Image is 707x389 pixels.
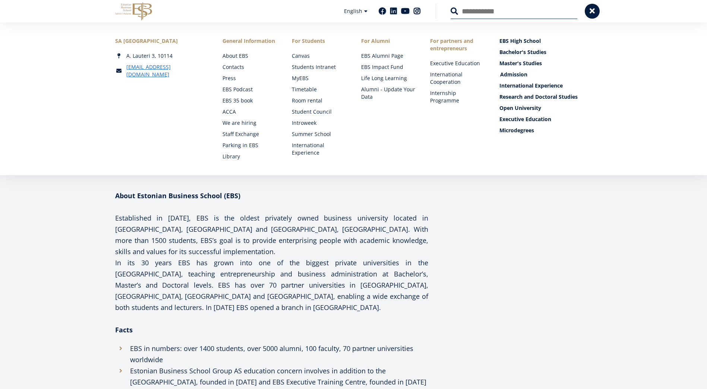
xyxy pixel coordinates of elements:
[115,343,428,365] li: EBS in numbers: over 1400 students, over 5000 alumni, 100 faculty, 70 partner universities worldwide
[292,52,346,60] a: Canvas
[361,86,416,101] a: Alumni - Update Your Data
[413,7,421,15] a: Instagram
[499,60,592,67] a: Master's Studies
[499,82,592,89] a: International Experience
[292,130,346,138] a: Summer School
[292,86,346,93] a: Timetable
[115,37,208,45] div: SA [GEOGRAPHIC_DATA]
[430,60,485,67] a: Executive Education
[222,119,277,127] a: We are hiring
[222,108,277,116] a: ACCA
[115,52,208,60] div: A. Lauteri 3, 10114
[390,7,397,15] a: Linkedin
[115,325,133,334] strong: Facts
[361,37,416,45] span: For Alumni
[379,7,386,15] a: Facebook
[115,257,428,313] p: In its 30 years EBS has grown into one of the biggest private universities in the [GEOGRAPHIC_DAT...
[430,37,485,52] span: For partners and entrepreneurs
[499,127,592,134] a: Microdegrees
[430,89,485,104] a: Internship Programme
[222,63,277,71] a: Contacts
[222,97,277,104] a: EBS 35 book
[292,75,346,82] a: MyEBS
[292,108,346,116] a: Student Council
[222,130,277,138] a: Staff Exchange
[499,93,592,101] a: Research and Doctoral Studies
[499,37,592,45] a: EBS High School
[361,63,416,71] a: EBS Impact Fund
[222,75,277,82] a: Press
[115,365,428,388] li: Estonian Business School Group AS education concern involves in addition to the [GEOGRAPHIC_DATA]...
[292,119,346,127] a: Introweek
[361,52,416,60] a: EBS Alumni Page
[222,52,277,60] a: About EBS
[401,7,410,15] a: Youtube
[361,75,416,82] a: Life Long Learning
[126,63,208,78] a: [EMAIL_ADDRESS][DOMAIN_NAME]
[115,191,240,200] strong: About Estonian Business School (EBS)
[292,142,346,156] a: International Experience
[292,63,346,71] a: Students Intranet
[430,71,485,86] a: International Cooperation
[222,153,277,160] a: Library
[500,71,593,78] a: Admission
[222,37,277,45] span: General Information
[292,97,346,104] a: Room rental
[222,142,277,149] a: Parking in EBS
[499,116,592,123] a: Executive Education
[115,212,428,257] p: Established in [DATE], EBS is the oldest privately owned business university located in [GEOGRAPH...
[222,86,277,93] a: EBS Podcast
[499,104,592,112] a: Open University
[499,48,592,56] a: Bachelor's Studies
[292,37,346,45] a: For Students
